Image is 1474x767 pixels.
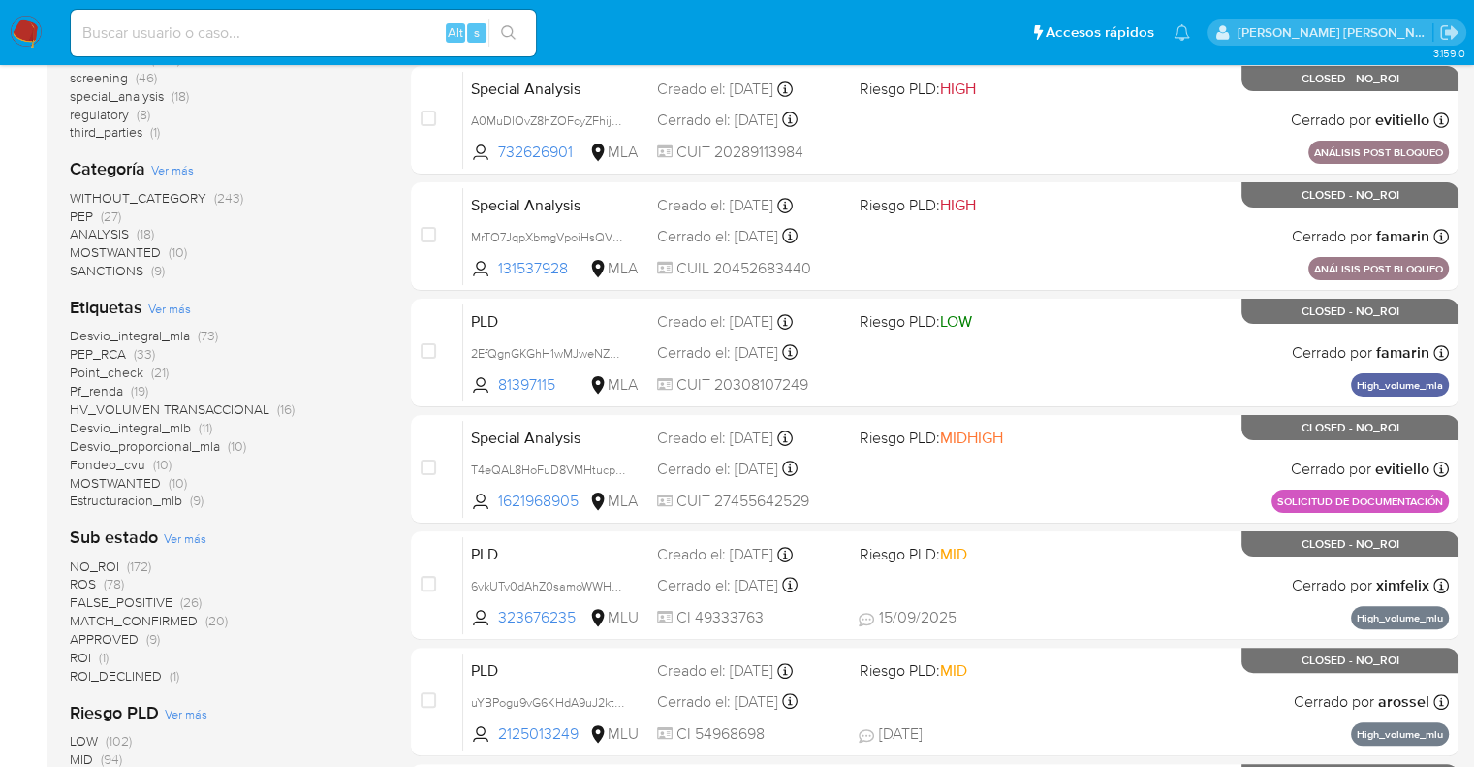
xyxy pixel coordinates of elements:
span: s [474,23,480,42]
input: Buscar usuario o caso... [71,20,536,46]
span: Accesos rápidos [1046,22,1154,43]
button: search-icon [488,19,528,47]
a: Notificaciones [1174,24,1190,41]
span: 3.159.0 [1432,46,1464,61]
p: marianela.tarsia@mercadolibre.com [1238,23,1433,42]
a: Salir [1439,22,1459,43]
span: Alt [448,23,463,42]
